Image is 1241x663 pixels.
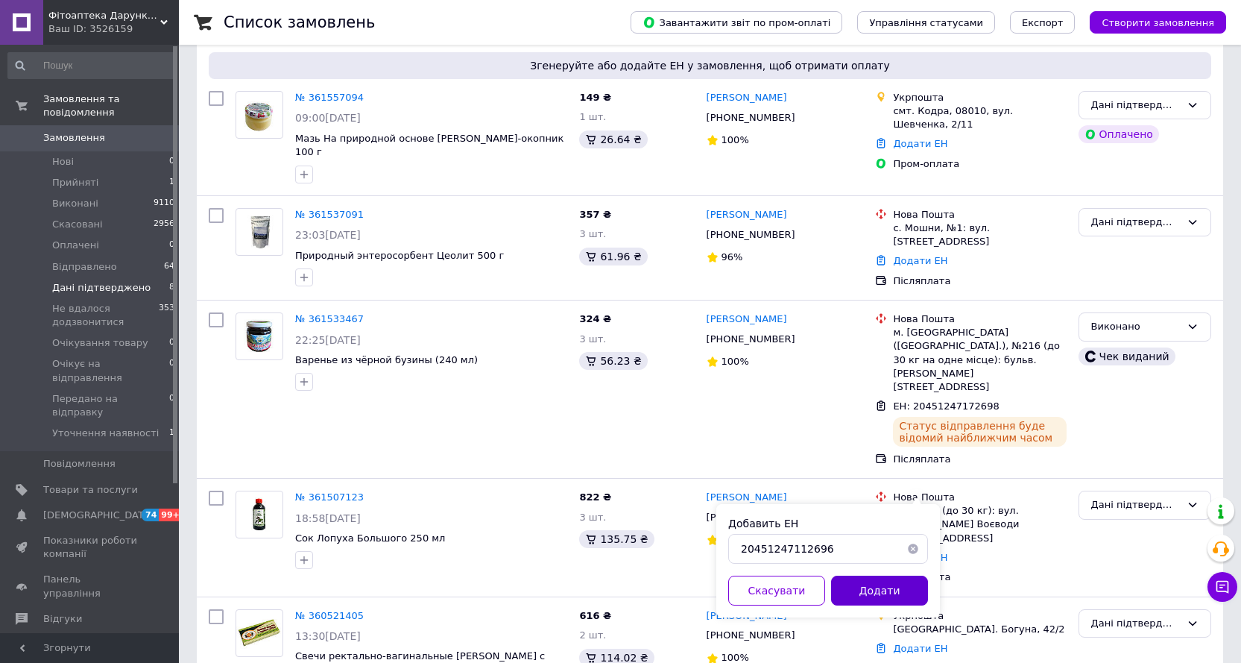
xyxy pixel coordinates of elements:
div: Виконано [1091,319,1181,335]
span: 18:58[DATE] [295,512,361,524]
span: Очікує на відправлення [52,357,169,384]
div: Післяплата [893,453,1066,466]
div: 56.23 ₴ [579,352,647,370]
button: Чат з покупцем [1207,572,1237,602]
div: м. [GEOGRAPHIC_DATA] ([GEOGRAPHIC_DATA].), №216 (до 30 кг на одне місце): бульв. [PERSON_NAME][ST... [893,326,1066,394]
div: Дані підтверджено [1091,98,1181,113]
span: Передано на відправку [52,392,169,419]
span: 3 шт. [579,512,606,523]
img: Фото товару [236,319,282,354]
div: смт. Кодра, 08010, вул. Шевченка, 2/11 [893,104,1066,131]
button: Очистить [898,534,928,564]
div: Оплачено [1079,125,1159,143]
a: Фото товару [236,208,283,256]
span: 22:25[DATE] [295,334,361,346]
span: 0 [169,357,174,384]
a: № 361557094 [295,92,364,103]
a: [PERSON_NAME] [707,491,787,505]
h1: Список замовлень [224,13,375,31]
span: Створити замовлення [1102,17,1214,28]
span: 822 ₴ [579,491,611,503]
a: [PERSON_NAME] [707,609,787,623]
button: Завантажити звіт по пром-оплаті [631,11,842,34]
span: 13:30[DATE] [295,630,361,642]
span: Товари та послуги [43,483,138,497]
div: Чек виданий [1079,348,1175,365]
a: Фото товару [236,609,283,657]
span: 0 [169,336,174,350]
span: Згенеруйте або додайте ЕН у замовлення, щоб отримати оплату [215,58,1205,73]
a: Сок Лопуха Большого 250 мл [295,532,445,544]
button: Управління статусами [857,11,995,34]
span: [DEMOGRAPHIC_DATA] [43,509,154,522]
span: 99+ [159,509,183,521]
span: 8 [169,281,174,295]
span: 96% [721,251,743,263]
a: Фото товару [236,312,283,360]
div: Нова Пошта [893,208,1066,221]
a: Варенье из чёрной бузины (240 мл) [295,354,478,365]
img: Фото товару [236,215,282,250]
div: [PHONE_NUMBER] [704,108,798,128]
button: Експорт [1010,11,1076,34]
span: 3 шт. [579,333,606,345]
span: 0 [169,155,174,169]
span: Завантажити звіт по пром-оплаті [642,16,830,29]
span: 616 ₴ [579,610,611,621]
div: с. Мошни, №1: вул. [STREET_ADDRESS] [893,221,1066,248]
span: 100% [721,356,749,367]
a: № 361507123 [295,491,364,503]
span: 74 [142,509,159,521]
a: Мазь На природной основе [PERSON_NAME]-окопник 100 г [295,133,563,158]
span: Нові [52,155,74,169]
span: 1 шт. [579,111,606,122]
a: Додати ЕН [893,255,947,266]
span: Панель управління [43,573,138,600]
div: Дані підтверджено [1091,497,1181,513]
span: Замовлення [43,131,105,145]
a: Додати ЕН [893,643,947,654]
span: 2956 [154,218,174,231]
span: Скасовані [52,218,103,231]
span: Відправлено [52,260,117,274]
a: [PERSON_NAME] [707,208,787,222]
img: Фото товару [236,98,282,133]
div: 135.75 ₴ [579,530,654,548]
span: Оплачені [52,239,99,252]
img: Фото товару [236,615,282,650]
a: Створити замовлення [1075,16,1226,28]
span: 324 ₴ [579,313,611,324]
span: 09:00[DATE] [295,112,361,124]
button: Додати [831,576,928,606]
span: Очікування товару [52,336,148,350]
a: Фото товару [236,491,283,538]
div: Пром-оплата [893,157,1066,171]
div: 61.96 ₴ [579,248,647,265]
div: Укрпошта [893,91,1066,104]
a: [PERSON_NAME] [707,91,787,105]
div: Післяплата [893,274,1066,288]
div: [PHONE_NUMBER] [704,508,798,527]
span: Уточнення наявності [52,427,159,440]
span: Замовлення та повідомлення [43,92,179,119]
span: 1 [169,427,174,440]
span: Фітоаптека Дарунки Природи [48,9,160,22]
span: 64 [164,260,174,274]
span: 100% [721,652,749,663]
div: [PHONE_NUMBER] [704,225,798,245]
div: [PHONE_NUMBER] [704,626,798,645]
a: № 361537091 [295,209,364,220]
div: [PHONE_NUMBER] [704,330,798,349]
input: Пошук [7,52,176,79]
div: Укрпошта [893,609,1066,623]
div: Нова Пошта [893,491,1066,504]
span: Повідомлення [43,457,116,471]
span: Дані підтверджено [52,281,151,295]
span: 23:03[DATE] [295,229,361,241]
div: Статус відправлення буде відомий найближчим часом [893,417,1066,447]
span: 9110 [154,197,174,210]
label: Добавить ЕН [728,518,798,530]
